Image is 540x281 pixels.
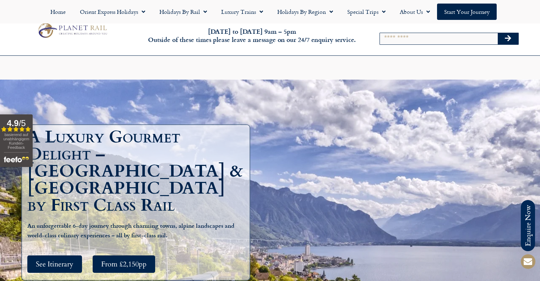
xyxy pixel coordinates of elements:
span: From £2,150pp [101,260,147,269]
a: From £2,150pp [93,255,155,273]
button: Search [498,33,518,44]
nav: Menu [4,4,536,20]
img: Planet Rail Train Holidays Logo [35,21,109,39]
h1: A Luxury Gourmet Delight – [GEOGRAPHIC_DATA] & [GEOGRAPHIC_DATA] by First Class Rail [27,129,248,214]
a: Holidays by Rail [152,4,214,20]
a: Holidays by Region [270,4,340,20]
a: Start your Journey [437,4,497,20]
span: See Itinerary [36,260,73,269]
h6: [DATE] to [DATE] 9am – 5pm Outside of these times please leave a message on our 24/7 enquiry serv... [146,27,358,44]
a: Orient Express Holidays [73,4,152,20]
a: Home [43,4,73,20]
a: Luxury Trains [214,4,270,20]
a: See Itinerary [27,255,82,273]
a: About Us [393,4,437,20]
a: Special Trips [340,4,393,20]
b: An unforgettable 6-day journey through charming towns, alpine landscapes and world-class culinary... [27,221,234,239]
